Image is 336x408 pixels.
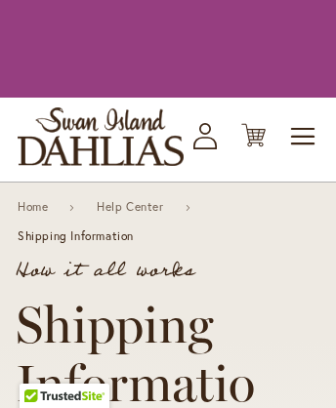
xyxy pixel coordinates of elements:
[18,229,134,243] span: Shipping Information
[18,107,184,166] a: store logo
[16,261,281,280] p: How it all works
[18,200,48,214] a: Home
[97,200,164,214] a: Help Center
